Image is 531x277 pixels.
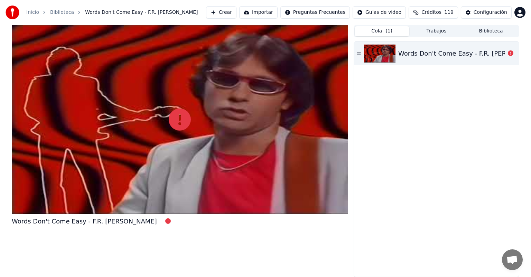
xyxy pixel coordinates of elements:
a: Biblioteca [50,9,74,16]
button: Biblioteca [464,26,518,36]
span: 119 [444,9,454,16]
button: Crear [206,6,236,19]
img: youka [6,6,19,19]
span: Words Don't Come Easy - F.R. [PERSON_NAME] [85,9,198,16]
button: Créditos119 [409,6,458,19]
button: Preguntas Frecuentes [280,6,350,19]
button: Guías de video [353,6,406,19]
span: ( 1 ) [385,28,392,35]
div: Configuración [474,9,507,16]
button: Cola [355,26,409,36]
button: Importar [239,6,278,19]
button: Configuración [461,6,512,19]
span: Créditos [421,9,441,16]
nav: breadcrumb [26,9,198,16]
a: Inicio [26,9,39,16]
div: Words Don't Come Easy - F.R. [PERSON_NAME] [12,217,157,226]
button: Trabajos [409,26,464,36]
a: Chat abierto [502,249,523,270]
